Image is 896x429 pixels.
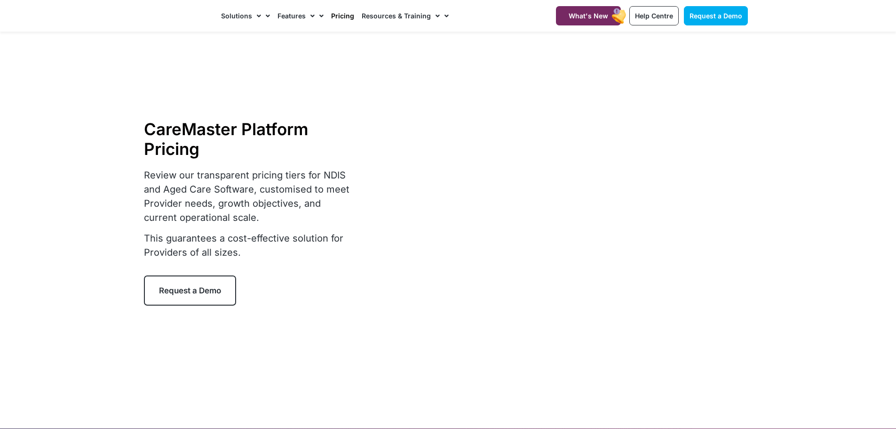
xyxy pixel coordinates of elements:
a: Request a Demo [684,6,748,25]
a: Request a Demo [144,275,236,306]
a: What's New [556,6,621,25]
h1: CareMaster Platform Pricing [144,119,356,159]
p: This guarantees a cost-effective solution for Providers of all sizes. [144,231,356,259]
span: What's New [569,12,608,20]
p: Review our transparent pricing tiers for NDIS and Aged Care Software, customised to meet Provider... [144,168,356,225]
img: CareMaster Logo [149,9,212,23]
a: Help Centre [629,6,679,25]
span: Help Centre [635,12,673,20]
span: Request a Demo [159,286,221,295]
span: Request a Demo [690,12,742,20]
